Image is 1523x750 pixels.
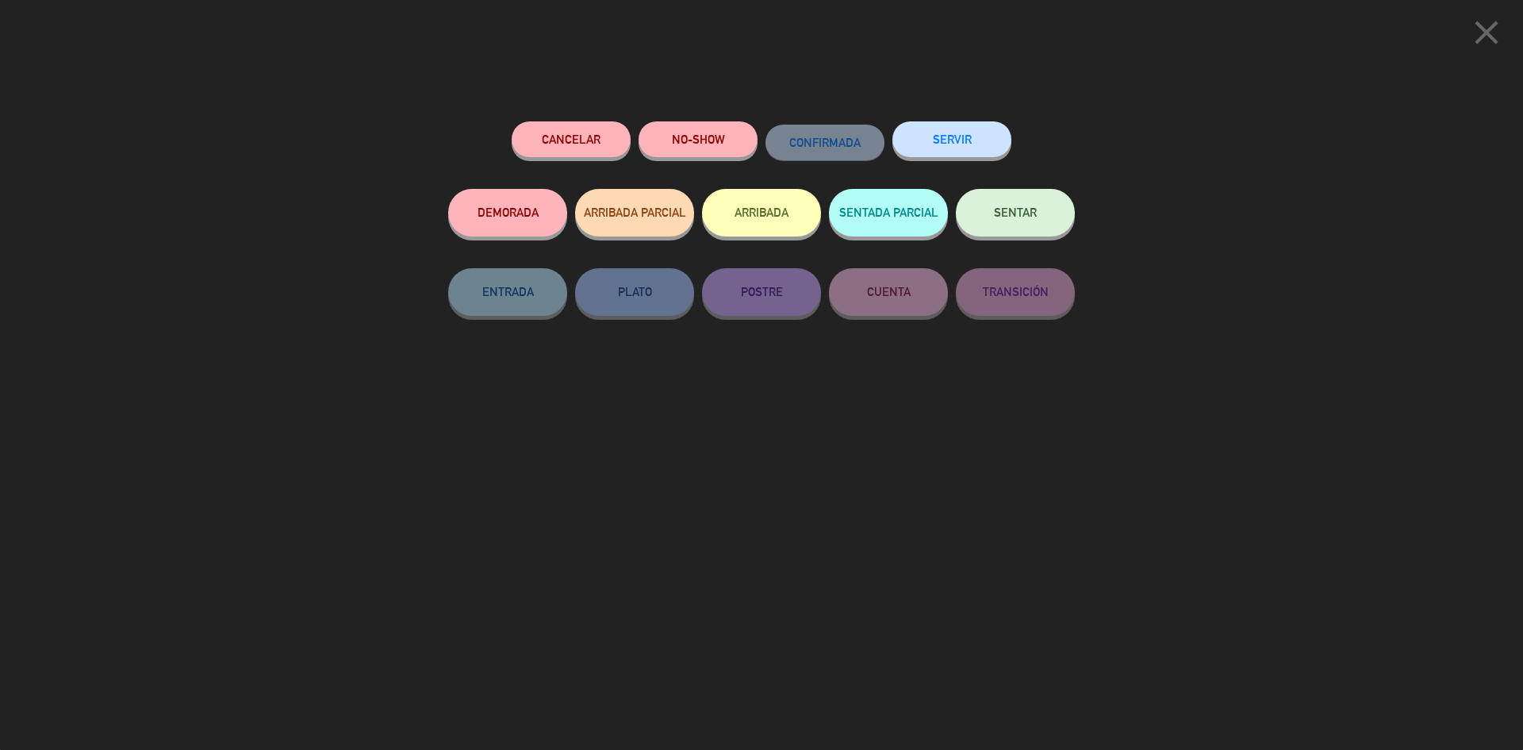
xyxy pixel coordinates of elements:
i: close [1467,13,1506,52]
button: PLATO [575,268,694,316]
button: NO-SHOW [639,121,758,157]
button: CUENTA [829,268,948,316]
button: close [1462,12,1511,59]
button: SERVIR [892,121,1011,157]
button: Cancelar [512,121,631,157]
button: TRANSICIÓN [956,268,1075,316]
button: DEMORADA [448,189,567,237]
span: CONFIRMADA [789,136,861,149]
button: CONFIRMADA [765,125,884,160]
button: ARRIBADA PARCIAL [575,189,694,237]
button: POSTRE [702,268,821,316]
button: ARRIBADA [702,189,821,237]
button: SENTAR [956,189,1075,237]
span: SENTAR [994,206,1037,219]
button: ENTRADA [448,268,567,316]
span: ARRIBADA PARCIAL [584,206,686,219]
button: SENTADA PARCIAL [829,189,948,237]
